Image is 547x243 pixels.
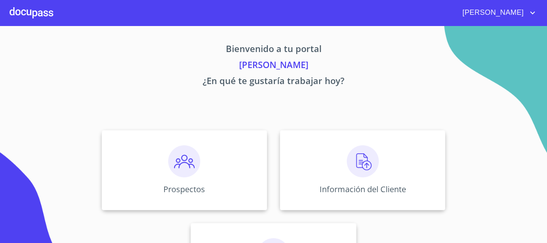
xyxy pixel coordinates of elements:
span: [PERSON_NAME] [457,6,528,19]
button: account of current user [457,6,537,19]
p: [PERSON_NAME] [27,58,520,74]
img: prospectos.png [168,145,200,177]
p: Prospectos [163,184,205,195]
p: Bienvenido a tu portal [27,42,520,58]
p: ¿En qué te gustaría trabajar hoy? [27,74,520,90]
img: carga.png [347,145,379,177]
p: Información del Cliente [320,184,406,195]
